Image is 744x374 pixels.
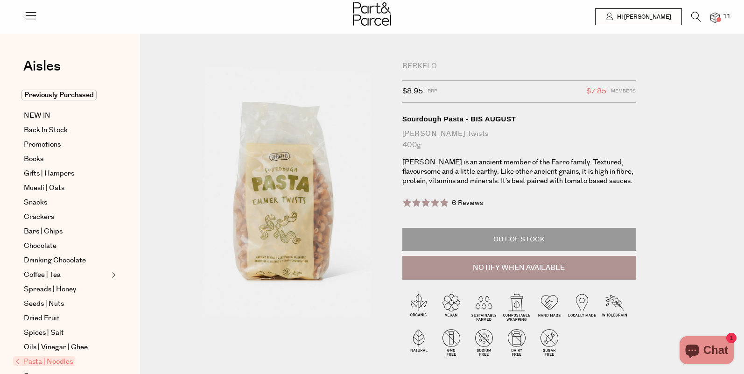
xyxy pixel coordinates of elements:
div: Sourdough Pasta - BIS AUGUST [402,114,636,124]
a: NEW IN [24,110,109,121]
span: NEW IN [24,110,50,121]
span: Bars | Chips [24,226,63,237]
a: Chocolate [24,240,109,252]
span: Back In Stock [24,125,68,136]
a: Pasta | Noodles [15,356,109,367]
a: Snacks [24,197,109,208]
span: Pasta | Noodles [13,356,75,366]
span: Seeds | Nuts [24,298,64,310]
img: Part&Parcel [353,2,391,26]
span: Coffee | Tea [24,269,61,281]
a: Drinking Chocolate [24,255,109,266]
a: Aisles [23,59,61,83]
a: 11 [710,13,720,22]
a: Spices | Salt [24,327,109,339]
img: P_P-ICONS-Live_Bec_V11_Sodium_Free.svg [468,326,500,359]
span: Previously Purchased [21,90,97,100]
span: Oils | Vinegar | Ghee [24,342,88,353]
span: Books [24,154,43,165]
span: Gifts | Hampers [24,168,74,179]
img: P_P-ICONS-Live_Bec_V11_Dairy_Free.svg [500,326,533,359]
div: [PERSON_NAME] Twists 400g [402,128,636,151]
inbox-online-store-chat: Shopify online store chat [677,336,737,367]
img: P_P-ICONS-Live_Bec_V11_Sustainable_Farmed.svg [468,290,500,323]
span: $8.95 [402,85,423,98]
span: Snacks [24,197,47,208]
span: Spices | Salt [24,327,64,339]
span: 11 [721,12,733,21]
a: Hi [PERSON_NAME] [595,8,682,25]
a: Gifts | Hampers [24,168,109,179]
button: Expand/Collapse Coffee | Tea [109,269,116,281]
span: Chocolate [24,240,56,252]
span: Crackers [24,212,54,223]
a: Books [24,154,109,165]
span: Drinking Chocolate [24,255,86,266]
button: Notify When Available [402,256,636,280]
img: Sourdough Pasta - BIS AUGUST [168,62,394,328]
span: Muesli | Oats [24,183,64,194]
img: P_P-ICONS-Live_Bec_V11_Handmade.svg [533,290,566,323]
img: P_P-ICONS-Live_Bec_V11_Wholegrain.svg [598,290,631,323]
span: Members [611,85,636,98]
p: [PERSON_NAME] is an ancient member of the Farro family. Textured, flavoursome and a little earthy... [402,158,636,186]
a: Promotions [24,139,109,150]
span: 6 Reviews [452,198,483,208]
div: Berkelo [402,62,636,71]
img: P_P-ICONS-Live_Bec_V11_Organic.svg [402,290,435,323]
img: P_P-ICONS-Live_Bec_V11_Vegan.svg [435,290,468,323]
a: Back In Stock [24,125,109,136]
span: Hi [PERSON_NAME] [615,13,671,21]
span: Aisles [23,56,61,77]
a: Dried Fruit [24,313,109,324]
span: Spreads | Honey [24,284,76,295]
a: Oils | Vinegar | Ghee [24,342,109,353]
span: Dried Fruit [24,313,60,324]
span: Promotions [24,139,61,150]
a: Coffee | Tea [24,269,109,281]
a: Crackers [24,212,109,223]
img: P_P-ICONS-Live_Bec_V11_Natural.svg [402,326,435,359]
img: P_P-ICONS-Live_Bec_V11_Compostable_Wrapping.svg [500,290,533,323]
a: Bars | Chips [24,226,109,237]
p: Out of Stock [402,228,636,251]
img: P_P-ICONS-Live_Bec_V11_GMO_Free.svg [435,326,468,359]
a: Seeds | Nuts [24,298,109,310]
a: Muesli | Oats [24,183,109,194]
a: Spreads | Honey [24,284,109,295]
a: Previously Purchased [24,90,109,101]
img: P_P-ICONS-Live_Bec_V11_Sugar_Free.svg [533,326,566,359]
span: $7.85 [586,85,606,98]
img: P_P-ICONS-Live_Bec_V11_Locally_Made_2.svg [566,290,598,323]
span: RRP [428,85,437,98]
